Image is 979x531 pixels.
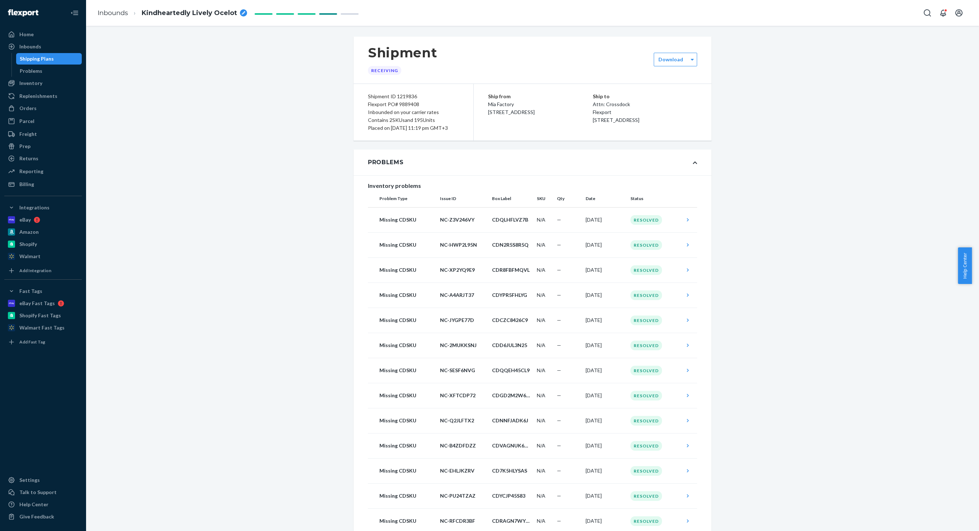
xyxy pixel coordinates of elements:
p: Missing CDSKU [379,241,434,248]
p: CDR8FBFMQVL [492,266,531,274]
button: Fast Tags [4,285,82,297]
a: Returns [4,153,82,164]
span: — [557,468,561,474]
td: N/A [534,257,554,283]
div: Add Integration [19,267,51,274]
div: Reporting [19,168,43,175]
div: eBay [19,216,31,223]
div: Talk to Support [19,489,57,496]
button: Open account menu [952,6,966,20]
div: Resolved [630,391,662,400]
th: Box Label [489,190,534,207]
p: NC-XFTCDP72 [440,392,486,399]
a: Orders [4,103,82,114]
div: Walmart Fast Tags [19,324,65,331]
p: Ship to [593,93,697,100]
div: Orders [19,105,37,112]
div: Billing [19,181,34,188]
a: eBay [4,214,82,226]
div: Placed on [DATE] 11:19 pm GMT+3 [368,124,459,132]
div: Walmart [19,253,41,260]
td: N/A [534,458,554,483]
span: — [557,417,561,423]
a: Inbounds [98,9,128,17]
p: Attn: Crossdock [593,100,697,108]
span: Kindheartedly Lively Ocelot [142,9,237,18]
p: NC-Z3V246VY [440,216,486,223]
div: Contains 2 SKUs and 195 Units [368,116,459,124]
p: Missing CDSKU [379,317,434,324]
td: [DATE] [583,333,628,358]
p: CDVAGNUK6WL [492,442,531,449]
td: [DATE] [583,232,628,257]
p: Missing CDSKU [379,442,434,449]
p: NC-RFCDR3BF [440,517,486,525]
div: Resolved [630,516,662,526]
th: Date [583,190,628,207]
div: Problems [20,67,42,75]
div: Resolved [630,341,662,350]
div: Help Center [19,501,48,508]
p: CDYCJP45S83 [492,492,531,499]
p: Missing CDSKU [379,216,434,223]
div: Resolved [630,416,662,426]
a: Settings [4,474,82,486]
span: — [557,342,561,348]
p: NC-A4ARJT37 [440,291,486,299]
a: Help Center [4,499,82,510]
a: Talk to Support [4,487,82,498]
p: CDRAGN7WYX3 [492,517,531,525]
a: Shipping Plans [16,53,82,65]
p: Missing CDSKU [379,266,434,274]
th: SKU [534,190,554,207]
a: Shopify [4,238,82,250]
a: Parcel [4,115,82,127]
td: N/A [534,358,554,383]
div: Resolved [630,441,662,451]
p: Flexport [593,108,697,116]
p: CDGD2M2W6U2 [492,392,531,399]
p: CDYPR5FHLYG [492,291,531,299]
td: [DATE] [583,308,628,333]
label: Download [658,56,683,63]
a: Add Fast Tag [4,336,82,348]
p: Ship from [488,93,593,100]
a: Add Integration [4,265,82,276]
td: [DATE] [583,458,628,483]
div: Inventory [19,80,42,87]
td: [DATE] [583,383,628,408]
p: NC-Q2JLFTX2 [440,417,486,424]
span: [STREET_ADDRESS] [593,117,639,123]
div: Returns [19,155,38,162]
td: N/A [534,383,554,408]
div: Receiving [368,66,401,75]
div: Fast Tags [19,288,42,295]
td: N/A [534,232,554,257]
td: [DATE] [583,283,628,308]
a: Walmart [4,251,82,262]
a: Prep [4,141,82,152]
p: NC-JYGPE77D [440,317,486,324]
p: Missing CDSKU [379,367,434,374]
div: Freight [19,131,37,138]
div: Shipping Plans [20,55,54,62]
td: [DATE] [583,207,628,232]
td: N/A [534,283,554,308]
span: — [557,367,561,373]
div: Flexport PO# 9889408 [368,100,459,108]
a: Amazon [4,226,82,238]
td: [DATE] [583,483,628,508]
div: Add Fast Tag [19,339,45,345]
p: Missing CDSKU [379,342,434,349]
p: NC-PU24TZAZ [440,492,486,499]
p: NC-EHLJKZRV [440,467,486,474]
div: Resolved [630,215,662,225]
th: Status [628,190,681,207]
div: Home [19,31,34,38]
span: — [557,317,561,323]
div: Inbounds [19,43,41,50]
span: Help Center [958,247,972,284]
span: — [557,217,561,223]
div: Resolved [630,466,662,476]
p: Missing CDSKU [379,291,434,299]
